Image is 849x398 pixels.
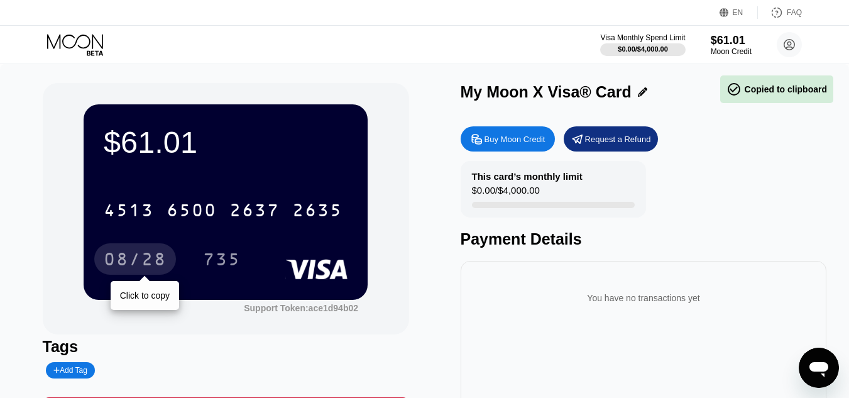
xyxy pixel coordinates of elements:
[203,251,241,271] div: 735
[600,33,685,42] div: Visa Monthly Spend Limit
[96,194,350,226] div: 4513650026372635
[799,348,839,388] iframe: Button to launch messaging window
[229,202,280,222] div: 2637
[461,83,632,101] div: My Moon X Visa® Card
[472,185,540,202] div: $0.00 / $4,000.00
[585,134,651,145] div: Request a Refund
[720,6,758,19] div: EN
[461,126,555,152] div: Buy Moon Credit
[94,243,176,275] div: 08/28
[600,33,685,56] div: Visa Monthly Spend Limit$0.00/$4,000.00
[104,202,154,222] div: 4513
[167,202,217,222] div: 6500
[244,303,358,313] div: Support Token: ace1d94b02
[726,82,827,97] div: Copied to clipboard
[711,34,752,47] div: $61.01
[46,362,95,379] div: Add Tag
[711,47,752,56] div: Moon Credit
[485,134,545,145] div: Buy Moon Credit
[53,366,87,375] div: Add Tag
[618,45,668,53] div: $0.00 / $4,000.00
[733,8,743,17] div: EN
[711,34,752,56] div: $61.01Moon Credit
[471,280,817,316] div: You have no transactions yet
[244,303,358,313] div: Support Token:ace1d94b02
[292,202,342,222] div: 2635
[564,126,658,152] div: Request a Refund
[104,251,167,271] div: 08/28
[726,82,742,97] span: 
[787,8,802,17] div: FAQ
[43,338,409,356] div: Tags
[104,124,348,160] div: $61.01
[194,243,250,275] div: 735
[472,171,583,182] div: This card’s monthly limit
[120,290,170,301] div: Click to copy
[461,230,827,248] div: Payment Details
[758,6,802,19] div: FAQ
